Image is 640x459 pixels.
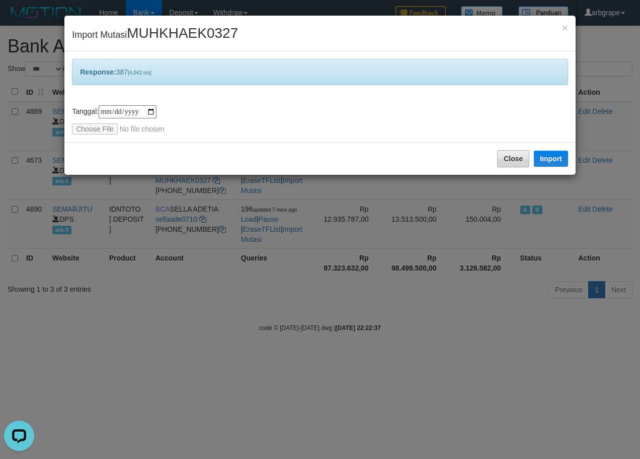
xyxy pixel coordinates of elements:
div: Tanggal: [72,105,568,135]
b: Response: [80,68,116,76]
button: Close [562,22,568,33]
button: Import [534,151,568,167]
span: Import Mutasi [72,30,238,40]
span: × [562,22,568,33]
button: Close [497,150,529,167]
button: Open LiveChat chat widget [4,4,34,34]
span: [4,042 ms] [128,70,151,76]
span: MUHKHAEK0327 [127,25,238,41]
div: 387 [72,59,568,85]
